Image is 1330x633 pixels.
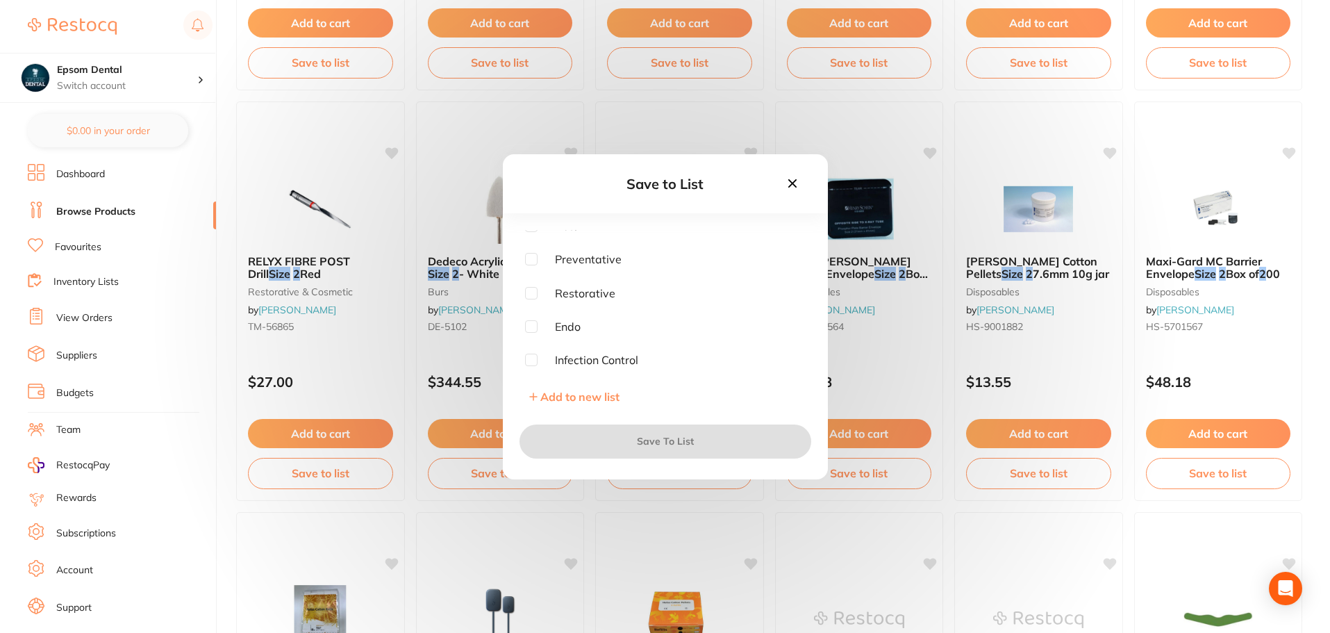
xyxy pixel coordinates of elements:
span: Endo [538,320,581,333]
span: Infection Control [538,354,638,366]
span: Retail [538,220,585,232]
span: Preventative [538,253,622,265]
span: Save to List [626,175,704,192]
span: Restorative [538,287,615,299]
span: Add to new list [540,390,620,404]
div: Open Intercom Messenger [1269,572,1302,605]
button: Add to new list [525,390,624,404]
button: Save To List [519,425,811,458]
